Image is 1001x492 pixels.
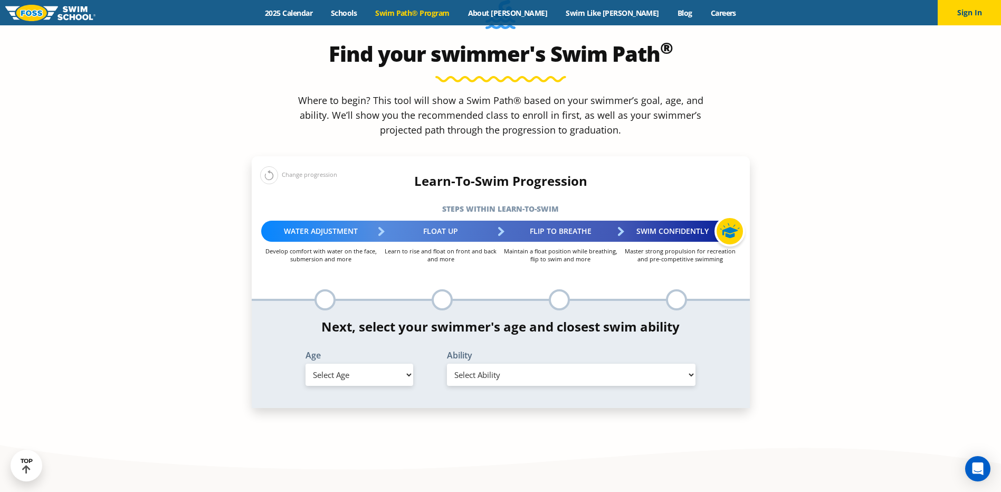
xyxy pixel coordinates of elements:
a: Swim Like [PERSON_NAME] [557,8,669,18]
a: Careers [701,8,745,18]
p: Learn to rise and float on front and back and more [381,247,501,263]
div: Swim Confidently [621,221,740,242]
img: FOSS Swim School Logo [5,5,96,21]
a: Swim Path® Program [366,8,459,18]
p: Develop comfort with water on the face, submersion and more [261,247,381,263]
div: Flip to Breathe [501,221,621,242]
p: Where to begin? This tool will show a Swim Path® based on your swimmer’s goal, age, and ability. ... [294,93,708,137]
div: Float Up [381,221,501,242]
div: TOP [21,458,33,474]
h2: Find your swimmer's Swim Path [252,41,750,67]
a: About [PERSON_NAME] [459,8,557,18]
p: Master strong propulsion for recreation and pre-competitive swimming [621,247,740,263]
a: Schools [322,8,366,18]
div: Water Adjustment [261,221,381,242]
p: Maintain a float position while breathing, flip to swim and more [501,247,621,263]
a: Blog [668,8,701,18]
sup: ® [660,37,673,59]
h5: Steps within Learn-to-Swim [252,202,750,216]
h4: Learn-To-Swim Progression [252,174,750,188]
a: 2025 Calendar [256,8,322,18]
label: Age [306,351,413,359]
h4: Next, select your swimmer's age and closest swim ability [252,319,750,334]
div: Open Intercom Messenger [965,456,990,481]
label: Ability [447,351,696,359]
div: Change progression [260,166,337,184]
